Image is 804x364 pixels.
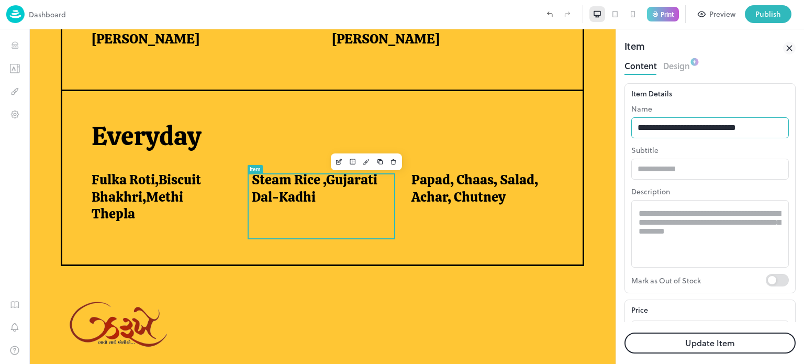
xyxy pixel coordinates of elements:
div: Item Details [631,88,789,99]
label: Undo (Ctrl + Z) [541,5,559,23]
p: Price [631,304,648,315]
label: Redo (Ctrl + Y) [559,5,576,23]
img: 17176603790935aougypbbjw.PNG%3Ft%3D1717660372586 [31,262,150,331]
span: [PERSON_NAME] [303,1,410,18]
button: Preview [692,5,742,23]
img: logo-86c26b7e.jpg [6,5,25,23]
p: Everyday [62,91,530,123]
p: Description [631,186,789,197]
span: Fulka Roti,Biscuit Bhakhri,Methi Thepla [62,142,197,193]
p: Dashboard [29,9,66,20]
button: Content [624,58,657,72]
button: Duplicate [344,126,358,139]
p: Subtitle [631,145,789,156]
span: Steam Rice ,Gujarati Dal-Kadhi [222,142,357,176]
button: Delete [358,126,371,139]
span: [PERSON_NAME] [62,1,170,18]
button: Publish [745,5,791,23]
button: Edit [303,126,317,139]
span: Papad, Chaas, Salad, Achar, Chutney [382,142,517,176]
p: Mark as Out of Stock [631,274,766,286]
button: Design [330,126,344,139]
div: Item [624,39,645,58]
div: Item [220,137,231,143]
button: Update Item [624,333,796,354]
button: Layout [317,126,330,139]
button: Design [663,58,690,72]
div: Publish [755,8,781,20]
p: Name [631,103,789,114]
p: Print [661,11,674,17]
div: Preview [709,8,735,20]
